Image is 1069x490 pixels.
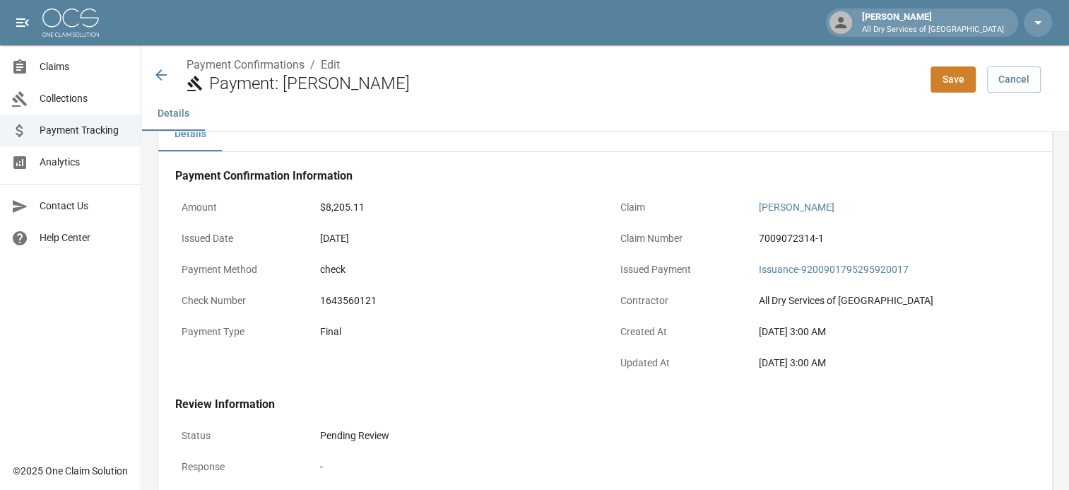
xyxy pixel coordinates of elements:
a: [PERSON_NAME] [759,202,834,213]
img: ocs-logo-white-transparent.png [42,8,99,37]
p: Issued Date [175,225,302,252]
p: Claim [614,194,741,221]
div: check [320,262,591,277]
div: [DATE] 3:00 AM [759,356,1029,371]
div: All Dry Services of [GEOGRAPHIC_DATA] [759,293,1029,308]
span: Analytics [40,155,129,170]
span: Claims [40,59,129,74]
p: Issued Payment [614,256,741,284]
h2: Payment: [PERSON_NAME] [209,74,919,94]
nav: breadcrumb [187,57,919,74]
p: All Dry Services of [GEOGRAPHIC_DATA] [862,24,1004,36]
div: © 2025 One Claim Solution [13,464,128,478]
p: Contractor [614,287,741,315]
div: anchor tabs [141,97,1069,131]
a: Edit [321,58,340,71]
div: [PERSON_NAME] [856,10,1010,35]
div: $8,205.11 [320,200,591,215]
p: Created At [614,318,741,346]
button: Details [158,117,222,151]
button: open drawer [8,8,37,37]
span: Help Center [40,231,129,245]
div: 7009072314-1 [759,231,1029,246]
div: Pending Review [320,428,1029,443]
div: 1643560121 [320,293,591,308]
div: [DATE] [320,231,591,246]
a: Cancel [987,66,1041,93]
span: Payment Tracking [40,123,129,138]
p: Payment Type [175,318,302,346]
div: - [320,460,1029,474]
span: Contact Us [40,199,129,214]
p: Response [175,453,302,481]
p: Claim Number [614,225,741,252]
div: [DATE] 3:00 AM [759,325,1029,339]
div: Final [320,325,591,339]
p: Payment Method [175,256,302,284]
a: Payment Confirmations [187,58,305,71]
li: / [310,57,315,74]
p: Status [175,422,302,450]
p: Updated At [614,349,741,377]
p: Check Number [175,287,302,315]
a: Issuance-9200901795295920017 [759,264,909,275]
p: Amount [175,194,302,221]
h4: Payment Confirmation Information [175,169,1035,183]
button: Details [141,97,205,131]
button: Save [931,66,976,93]
div: details tabs [158,117,1052,151]
span: Collections [40,91,129,106]
h4: Review Information [175,397,1035,412]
